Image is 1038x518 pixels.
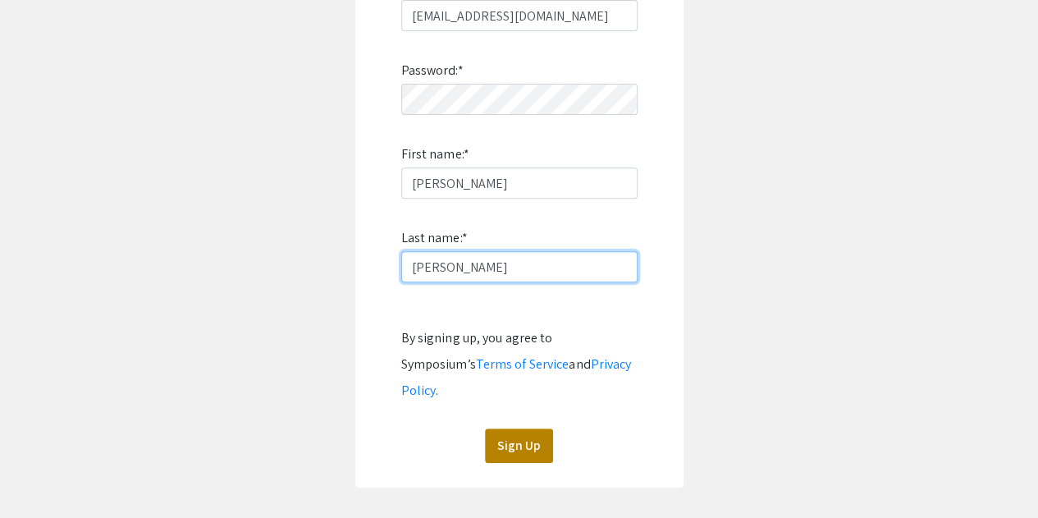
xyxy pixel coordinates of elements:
[476,355,569,373] a: Terms of Service
[401,325,638,404] div: By signing up, you agree to Symposium’s and .
[401,225,468,251] label: Last name:
[485,429,553,463] button: Sign Up
[401,141,469,167] label: First name:
[12,444,70,506] iframe: Chat
[401,57,464,84] label: Password:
